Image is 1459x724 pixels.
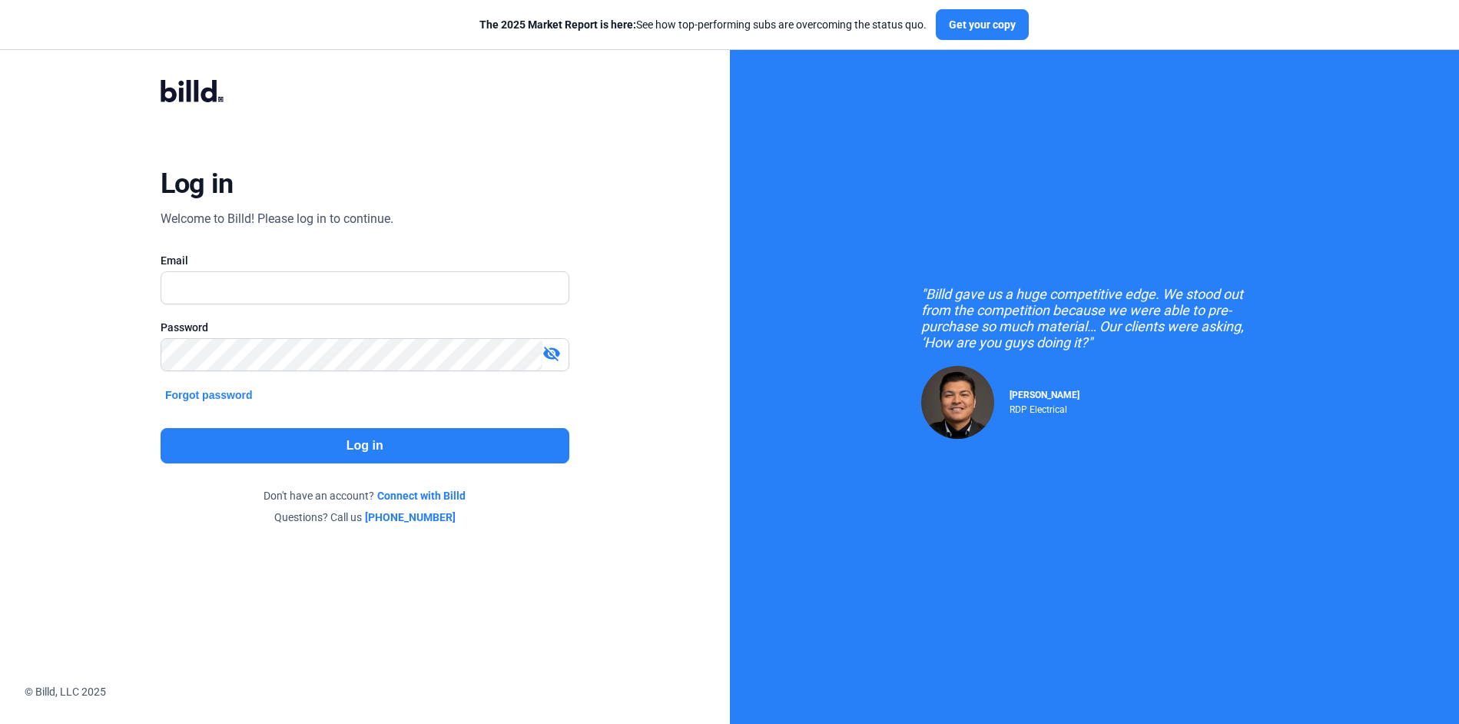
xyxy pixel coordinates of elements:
div: Questions? Call us [161,510,569,525]
a: Connect with Billd [377,488,466,503]
div: "Billd gave us a huge competitive edge. We stood out from the competition because we were able to... [921,286,1267,350]
div: Welcome to Billd! Please log in to continue. [161,210,393,228]
div: Password [161,320,569,335]
div: Don't have an account? [161,488,569,503]
div: See how top-performing subs are overcoming the status quo. [479,17,927,32]
div: Email [161,253,569,268]
span: [PERSON_NAME] [1010,390,1079,400]
a: [PHONE_NUMBER] [365,510,456,525]
button: Get your copy [936,9,1029,40]
div: Log in [161,167,234,201]
img: Raul Pacheco [921,366,994,439]
mat-icon: visibility_off [542,344,561,363]
button: Forgot password [161,387,257,404]
div: RDP Electrical [1010,400,1079,415]
span: The 2025 Market Report is here: [479,18,636,31]
button: Log in [161,428,569,463]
